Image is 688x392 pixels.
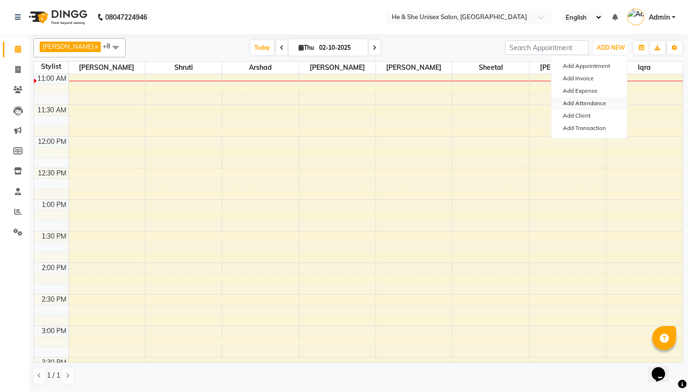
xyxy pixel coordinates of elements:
[627,9,644,25] img: Admin
[551,122,627,134] a: Add Transaction
[40,200,68,210] div: 1:00 PM
[551,72,627,85] a: Add Invoice
[35,105,68,115] div: 11:30 AM
[505,40,589,55] input: Search Appointment
[36,168,68,178] div: 12:30 PM
[145,62,222,74] span: Shruti
[529,62,606,74] span: [PERSON_NAME]
[299,62,376,74] span: [PERSON_NAME]
[376,62,452,74] span: [PERSON_NAME]
[36,137,68,147] div: 12:00 PM
[69,62,145,74] span: [PERSON_NAME]
[40,294,68,305] div: 2:30 PM
[551,97,627,109] a: Add Attendance
[316,41,364,55] input: 2025-10-02
[43,43,94,50] span: [PERSON_NAME]
[94,43,98,50] a: x
[551,85,627,97] a: Add Expense
[648,354,678,382] iframe: chat widget
[551,60,627,72] button: Add Appointment
[649,12,670,22] span: Admin
[24,4,90,31] img: logo
[597,44,625,51] span: ADD NEW
[296,44,316,51] span: Thu
[222,62,299,74] span: Arshad
[551,109,627,122] a: Add Client
[606,62,683,74] span: Iqra
[250,40,274,55] span: Today
[40,326,68,336] div: 3:00 PM
[40,263,68,273] div: 2:00 PM
[452,62,529,74] span: Sheetal
[103,42,118,50] span: +8
[594,41,627,54] button: ADD NEW
[40,358,68,368] div: 3:30 PM
[34,62,68,72] div: Stylist
[47,370,60,381] span: 1 / 1
[105,4,147,31] b: 08047224946
[35,74,68,84] div: 11:00 AM
[40,231,68,241] div: 1:30 PM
